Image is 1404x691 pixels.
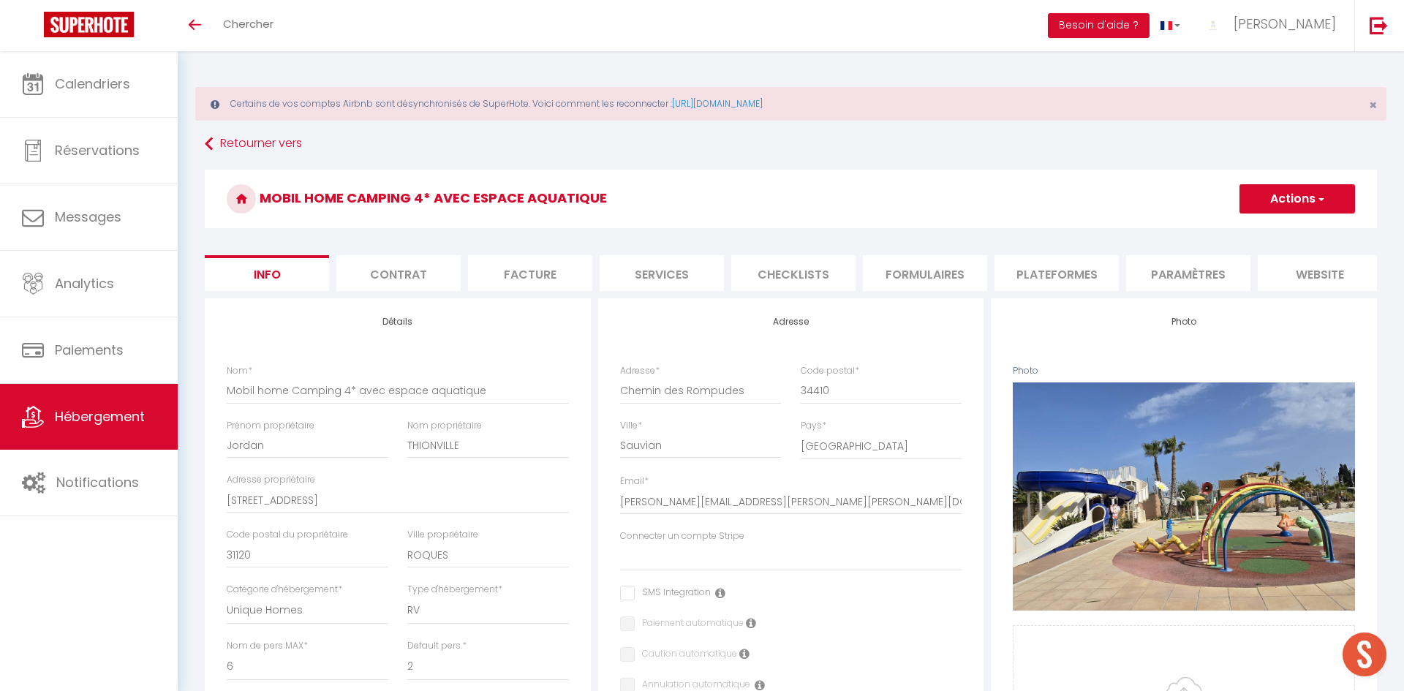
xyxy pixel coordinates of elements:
[55,407,145,426] span: Hébergement
[195,87,1386,121] div: Certains de vos comptes Airbnb sont désynchronisés de SuperHote. Voici comment les reconnecter :
[620,475,649,488] label: Email
[731,255,856,291] li: Checklists
[672,97,763,110] a: [URL][DOMAIN_NAME]
[223,16,273,31] span: Chercher
[620,529,744,543] label: Connecter un compte Stripe
[56,473,139,491] span: Notifications
[1370,16,1388,34] img: logout
[1258,255,1382,291] li: website
[227,364,252,378] label: Nom
[620,419,642,433] label: Ville
[55,141,140,159] span: Réservations
[407,639,467,653] label: Default pers.
[55,341,124,359] span: Paiements
[1234,15,1336,33] span: [PERSON_NAME]
[1369,96,1377,114] span: ×
[55,274,114,292] span: Analytics
[407,583,502,597] label: Type d'hébergement
[227,473,315,487] label: Adresse propriétaire
[468,255,592,291] li: Facture
[407,419,482,433] label: Nom propriétaire
[1048,13,1150,38] button: Besoin d'aide ?
[227,317,569,327] h4: Détails
[635,647,737,663] label: Caution automatique
[407,528,478,542] label: Ville propriétaire
[227,639,308,653] label: Nom de pers MAX
[1013,364,1038,378] label: Photo
[863,255,987,291] li: Formulaires
[205,170,1377,228] h3: Mobil home Camping 4* avec espace aquatique
[620,364,660,378] label: Adresse
[801,364,859,378] label: Code postal
[336,255,461,291] li: Contrat
[1013,317,1355,327] h4: Photo
[227,419,314,433] label: Prénom propriétaire
[600,255,724,291] li: Services
[55,75,130,93] span: Calendriers
[227,583,342,597] label: Catégorie d'hébergement
[205,131,1377,157] a: Retourner vers
[620,317,962,327] h4: Adresse
[55,208,121,226] span: Messages
[227,528,348,542] label: Code postal du propriétaire
[44,12,134,37] img: Super Booking
[994,255,1119,291] li: Plateformes
[635,616,744,633] label: Paiement automatique
[1126,255,1250,291] li: Paramètres
[205,255,329,291] li: Info
[1369,99,1377,112] button: Close
[1202,13,1224,35] img: ...
[1343,633,1386,676] div: Ouvrir le chat
[1239,184,1355,214] button: Actions
[801,419,826,433] label: Pays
